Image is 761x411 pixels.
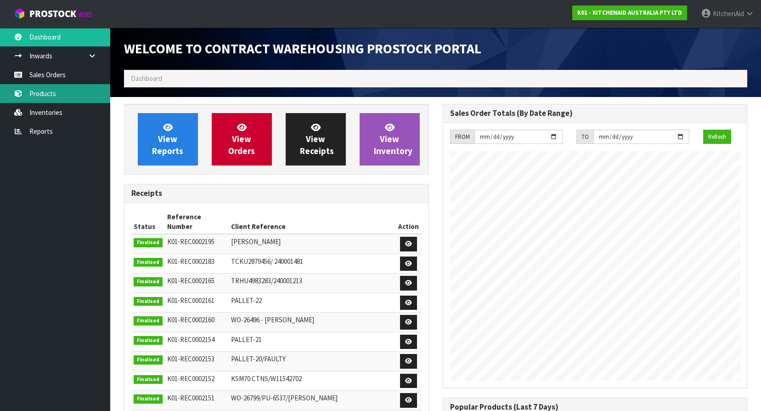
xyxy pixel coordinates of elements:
[450,109,740,118] h3: Sales Order Totals (By Date Range)
[229,210,396,234] th: Client Reference
[231,237,281,246] span: [PERSON_NAME]
[134,297,163,306] span: Finalised
[231,374,302,383] span: KSM70 CTNS/W11542702
[78,10,92,19] small: WMS
[576,130,593,144] div: TO
[14,8,25,19] img: cube-alt.png
[131,210,165,234] th: Status
[167,257,214,266] span: K01-REC0002183
[167,237,214,246] span: K01-REC0002195
[167,354,214,363] span: K01-REC0002153
[713,9,744,18] span: KitchenAid
[231,276,302,285] span: TRHU4983283/240001213
[167,374,214,383] span: K01-REC0002152
[134,277,163,286] span: Finalised
[360,113,420,166] a: ViewInventory
[167,296,214,305] span: K01-REC0002161
[212,113,272,166] a: ViewOrders
[131,74,162,83] span: Dashboard
[167,276,214,285] span: K01-REC0002165
[450,130,474,144] div: FROM
[374,122,412,156] span: View Inventory
[300,122,334,156] span: View Receipts
[167,315,214,324] span: K01-REC0002160
[231,354,286,363] span: PALLET-20/FAULTY
[231,315,314,324] span: WO-26496 - [PERSON_NAME]
[29,8,76,20] span: ProStock
[231,335,262,344] span: PALLET-21
[134,258,163,267] span: Finalised
[124,40,481,57] span: Welcome to Contract Warehousing ProStock Portal
[134,316,163,325] span: Finalised
[138,113,198,166] a: ViewReports
[167,335,214,344] span: K01-REC0002154
[396,210,421,234] th: Action
[134,336,163,345] span: Finalised
[134,355,163,365] span: Finalised
[228,122,255,156] span: View Orders
[131,189,422,198] h3: Receipts
[134,394,163,404] span: Finalised
[152,122,183,156] span: View Reports
[286,113,346,166] a: ViewReceipts
[134,375,163,384] span: Finalised
[231,257,303,266] span: TCKU2879456/ 240001481
[231,394,338,402] span: WO-26799/PU-6537/[PERSON_NAME]
[577,9,682,17] strong: K01 - KITCHENAID AUSTRALIA PTY LTD
[165,210,229,234] th: Reference Number
[703,130,731,144] button: Refresh
[134,238,163,247] span: Finalised
[167,394,214,402] span: K01-REC0002151
[231,296,262,305] span: PALLET-22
